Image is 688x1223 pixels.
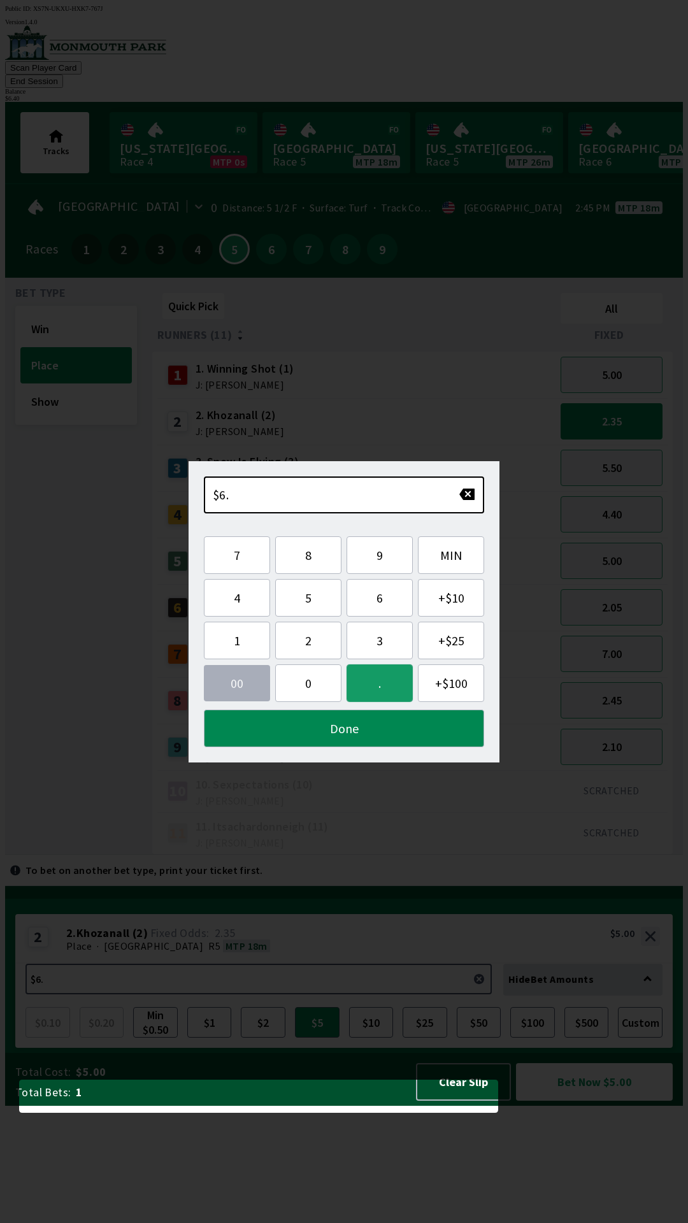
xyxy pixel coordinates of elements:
span: + $100 [429,675,473,691]
span: 8 [286,547,331,563]
button: +$10 [418,579,484,617]
button: +$100 [418,664,484,702]
button: 2 [275,622,341,659]
span: + $10 [429,590,473,606]
span: 00 [214,675,260,691]
span: 3 [357,633,402,648]
span: 0 [286,675,331,691]
span: MIN [429,547,473,563]
button: 7 [204,536,270,574]
button: 6 [347,579,413,617]
span: 1 [215,633,259,648]
button: 3 [347,622,413,659]
button: +$25 [418,622,484,659]
span: 6 [357,590,402,606]
span: Done [215,720,473,736]
span: 5 [286,590,331,606]
button: MIN [418,536,484,574]
button: Done [204,710,484,747]
button: 0 [275,664,341,702]
button: 8 [275,536,341,574]
span: $6. [213,487,229,503]
button: 9 [347,536,413,574]
button: . [347,664,413,702]
button: 5 [275,579,341,617]
span: 4 [215,590,259,606]
button: 1 [204,622,270,659]
span: 2 [286,633,331,648]
span: 9 [357,547,402,563]
button: 00 [204,665,270,701]
button: 4 [204,579,270,617]
span: 7 [215,547,259,563]
span: + $25 [429,633,473,648]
